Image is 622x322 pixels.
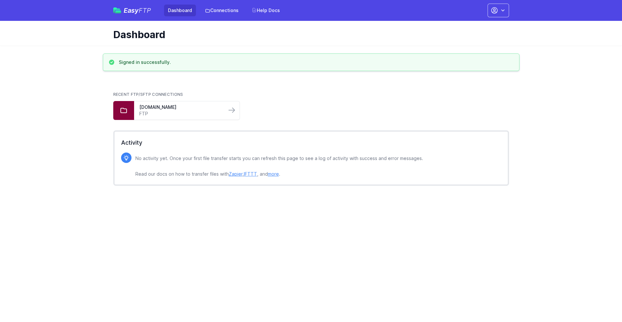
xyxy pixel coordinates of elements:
[135,154,423,178] p: No activity yet. Once your first file transfer starts you can refresh this page to see a log of a...
[139,110,221,117] a: FTP
[113,7,151,14] a: EasyFTP
[139,7,151,14] span: FTP
[119,59,171,66] h3: Signed in successfully.
[201,5,242,16] a: Connections
[139,104,221,110] a: [DOMAIN_NAME]
[229,171,242,177] a: Zapier
[124,7,151,14] span: Easy
[113,7,121,13] img: easyftp_logo.png
[268,171,279,177] a: more
[164,5,196,16] a: Dashboard
[121,138,501,147] h2: Activity
[113,29,504,40] h1: Dashboard
[248,5,284,16] a: Help Docs
[244,171,257,177] a: IFTTT
[113,92,509,97] h2: Recent FTP/SFTP Connections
